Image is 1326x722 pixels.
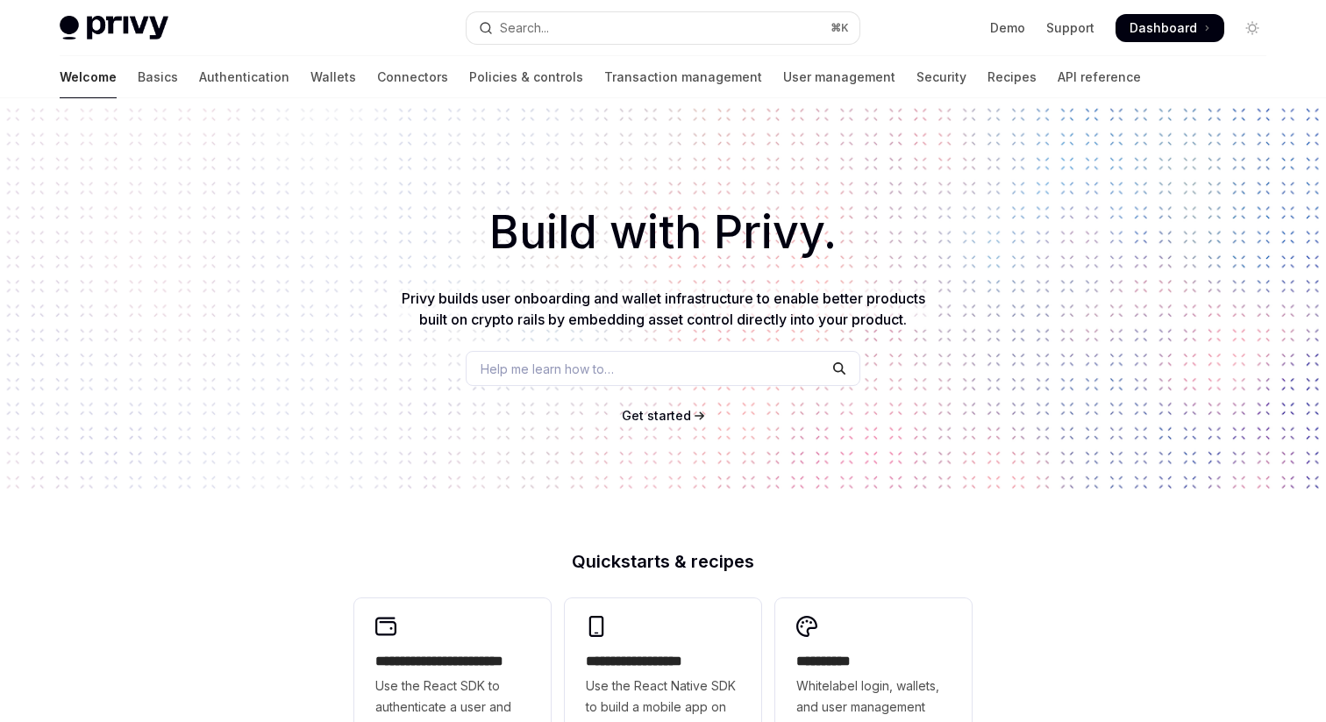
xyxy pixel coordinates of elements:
[916,56,966,98] a: Security
[377,56,448,98] a: Connectors
[783,56,895,98] a: User management
[1058,56,1141,98] a: API reference
[467,12,859,44] button: Open search
[138,56,178,98] a: Basics
[60,16,168,40] img: light logo
[402,290,925,328] span: Privy builds user onboarding and wallet infrastructure to enable better products built on crypto ...
[28,198,1298,267] h1: Build with Privy.
[622,407,691,425] a: Get started
[310,56,356,98] a: Wallets
[1238,14,1266,42] button: Toggle dark mode
[1130,19,1197,37] span: Dashboard
[831,21,849,35] span: ⌘ K
[60,56,117,98] a: Welcome
[990,19,1025,37] a: Demo
[481,360,614,378] span: Help me learn how to…
[469,56,583,98] a: Policies & controls
[500,18,549,39] div: Search...
[1046,19,1094,37] a: Support
[199,56,289,98] a: Authentication
[622,408,691,423] span: Get started
[604,56,762,98] a: Transaction management
[354,553,972,570] h2: Quickstarts & recipes
[1116,14,1224,42] a: Dashboard
[987,56,1037,98] a: Recipes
